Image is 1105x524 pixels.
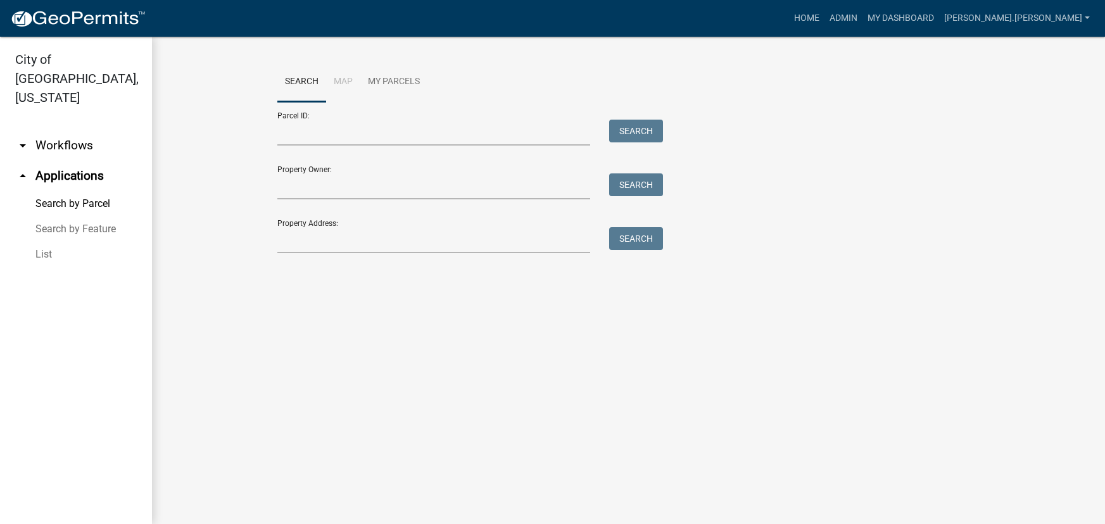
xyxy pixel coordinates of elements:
a: Admin [824,6,862,30]
button: Search [609,120,663,142]
a: My Dashboard [862,6,939,30]
button: Search [609,173,663,196]
a: Home [789,6,824,30]
i: arrow_drop_up [15,168,30,184]
a: Search [277,62,326,103]
button: Search [609,227,663,250]
i: arrow_drop_down [15,138,30,153]
a: [PERSON_NAME].[PERSON_NAME] [939,6,1095,30]
a: My Parcels [360,62,427,103]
